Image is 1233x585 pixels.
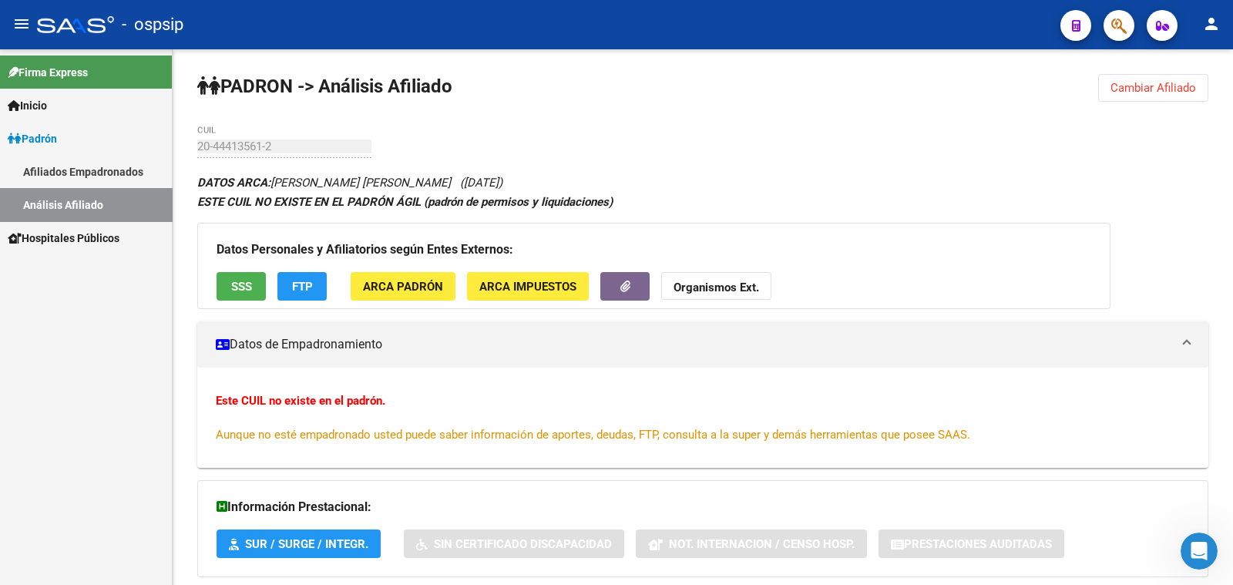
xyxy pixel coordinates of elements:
iframe: Intercom live chat [1181,533,1218,570]
span: Inicio [8,97,47,114]
span: FTP [292,280,313,294]
mat-panel-title: Datos de Empadronamiento [216,336,1171,353]
span: Sin Certificado Discapacidad [434,537,612,551]
button: ARCA Padrón [351,272,455,301]
span: SSS [231,280,252,294]
mat-icon: person [1202,15,1221,33]
button: SSS [217,272,266,301]
span: Hospitales Públicos [8,230,119,247]
button: FTP [277,272,327,301]
span: ARCA Impuestos [479,280,576,294]
button: Cambiar Afiliado [1098,74,1208,102]
span: Firma Express [8,64,88,81]
span: SUR / SURGE / INTEGR. [245,537,368,551]
span: Cambiar Afiliado [1110,81,1196,95]
span: - ospsip [122,8,183,42]
span: ([DATE]) [460,176,502,190]
span: Padrón [8,130,57,147]
h3: Información Prestacional: [217,496,1189,518]
span: [PERSON_NAME] [PERSON_NAME] [197,176,451,190]
mat-icon: menu [12,15,31,33]
strong: PADRON -> Análisis Afiliado [197,76,452,97]
button: Not. Internacion / Censo Hosp. [636,530,867,558]
strong: Organismos Ext. [674,281,759,294]
span: Aunque no esté empadronado usted puede saber información de aportes, deudas, FTP, consulta a la s... [216,428,970,442]
button: Prestaciones Auditadas [879,530,1064,558]
span: Not. Internacion / Censo Hosp. [669,537,855,551]
h3: Datos Personales y Afiliatorios según Entes Externos: [217,239,1091,261]
strong: Este CUIL no existe en el padrón. [216,394,385,408]
span: Prestaciones Auditadas [904,537,1052,551]
button: ARCA Impuestos [467,272,589,301]
button: Organismos Ext. [661,272,771,301]
div: Datos de Empadronamiento [197,368,1208,468]
button: SUR / SURGE / INTEGR. [217,530,381,558]
strong: ESTE CUIL NO EXISTE EN EL PADRÓN ÁGIL (padrón de permisos y liquidaciones) [197,195,613,209]
strong: DATOS ARCA: [197,176,270,190]
mat-expansion-panel-header: Datos de Empadronamiento [197,321,1208,368]
button: Sin Certificado Discapacidad [404,530,624,558]
span: ARCA Padrón [363,280,443,294]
